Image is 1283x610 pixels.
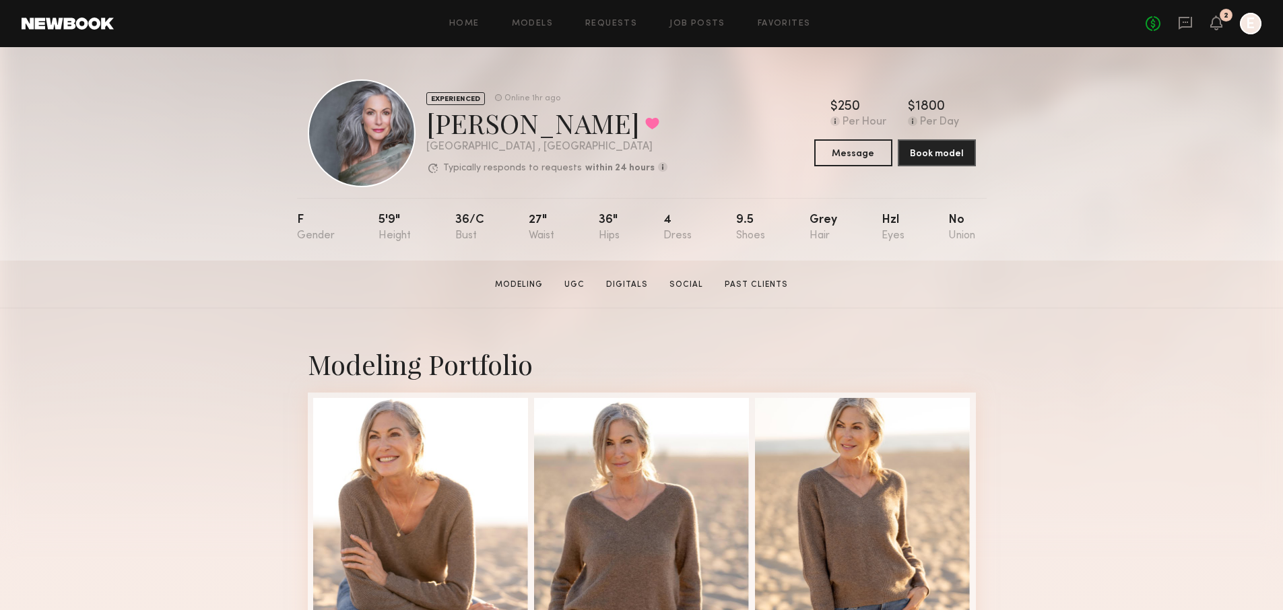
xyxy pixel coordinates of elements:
[297,214,335,242] div: F
[308,346,976,382] div: Modeling Portfolio
[455,214,484,242] div: 36/c
[599,214,620,242] div: 36"
[908,100,915,114] div: $
[898,139,976,166] button: Book model
[843,116,886,129] div: Per Hour
[1240,13,1261,34] a: E
[559,279,590,291] a: UGC
[512,20,553,28] a: Models
[663,214,692,242] div: 4
[426,141,667,153] div: [GEOGRAPHIC_DATA] , [GEOGRAPHIC_DATA]
[810,214,837,242] div: Grey
[814,139,892,166] button: Message
[838,100,860,114] div: 250
[529,214,554,242] div: 27"
[585,164,655,173] b: within 24 hours
[504,94,560,103] div: Online 1hr ago
[664,279,709,291] a: Social
[882,214,904,242] div: Hzl
[758,20,811,28] a: Favorites
[669,20,725,28] a: Job Posts
[601,279,653,291] a: Digitals
[449,20,480,28] a: Home
[426,92,485,105] div: EXPERIENCED
[1224,12,1228,20] div: 2
[920,116,959,129] div: Per Day
[443,164,582,173] p: Typically responds to requests
[719,279,793,291] a: Past Clients
[585,20,637,28] a: Requests
[830,100,838,114] div: $
[948,214,975,242] div: No
[426,105,667,141] div: [PERSON_NAME]
[915,100,945,114] div: 1800
[736,214,765,242] div: 9.5
[490,279,548,291] a: Modeling
[379,214,411,242] div: 5'9"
